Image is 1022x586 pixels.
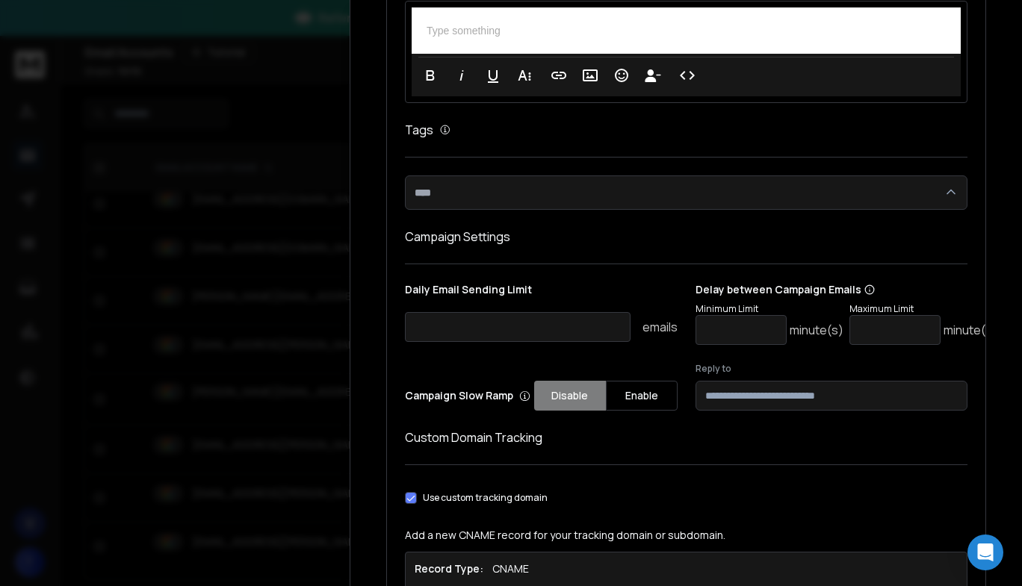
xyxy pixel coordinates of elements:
[696,303,843,315] p: Minimum Limit
[405,428,967,446] h1: Custom Domain Tracking
[479,60,507,90] button: Underline (Ctrl+U)
[607,60,636,90] button: Emoticons
[534,381,606,411] button: Disable
[696,282,997,297] p: Delay between Campaign Emails
[405,121,433,139] h1: Tags
[790,321,843,339] p: minute(s)
[944,321,997,339] p: minute(s)
[642,318,678,336] p: emails
[639,60,667,90] button: Insert Unsubscribe Link
[849,303,997,315] p: Maximum Limit
[576,60,604,90] button: Insert Image (Ctrl+P)
[423,492,548,504] label: Use custom tracking domain
[673,60,702,90] button: Code View
[447,60,476,90] button: Italic (Ctrl+I)
[696,363,968,375] label: Reply to
[405,388,530,403] p: Campaign Slow Ramp
[545,60,573,90] button: Insert Link (Ctrl+K)
[405,228,967,246] h1: Campaign Settings
[606,381,678,411] button: Enable
[405,282,678,303] p: Daily Email Sending Limit
[405,528,967,543] p: Add a new CNAME record for your tracking domain or subdomain.
[492,561,529,576] p: CNAME
[967,534,1003,570] div: Open Intercom Messenger
[415,561,483,576] h1: Record Type:
[510,60,539,90] button: More Text
[416,60,445,90] button: Bold (Ctrl+B)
